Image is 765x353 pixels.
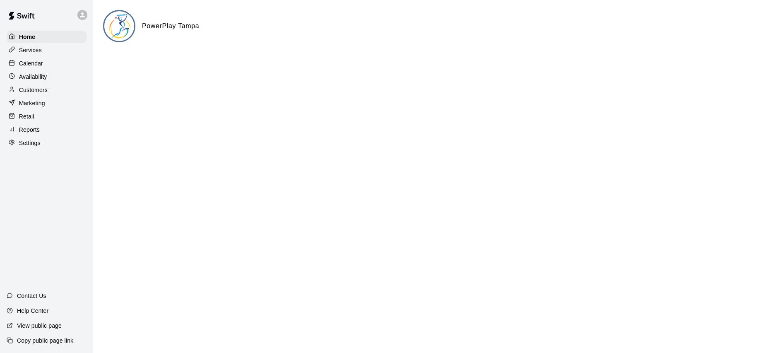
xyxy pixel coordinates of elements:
[17,322,62,330] p: View public page
[19,73,47,81] p: Availability
[19,46,42,54] p: Services
[7,44,87,56] a: Services
[19,86,48,94] p: Customers
[7,137,87,149] a: Settings
[19,126,40,134] p: Reports
[19,139,41,147] p: Settings
[17,292,46,300] p: Contact Us
[104,11,135,42] img: PowerPlay Tampa logo
[7,97,87,109] a: Marketing
[142,21,199,31] h6: PowerPlay Tampa
[7,57,87,70] a: Calendar
[19,33,36,41] p: Home
[7,70,87,83] a: Availability
[7,84,87,96] a: Customers
[7,110,87,123] a: Retail
[19,59,43,68] p: Calendar
[7,31,87,43] a: Home
[7,123,87,136] a: Reports
[17,336,73,345] p: Copy public page link
[17,307,48,315] p: Help Center
[19,99,45,107] p: Marketing
[19,112,34,121] p: Retail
